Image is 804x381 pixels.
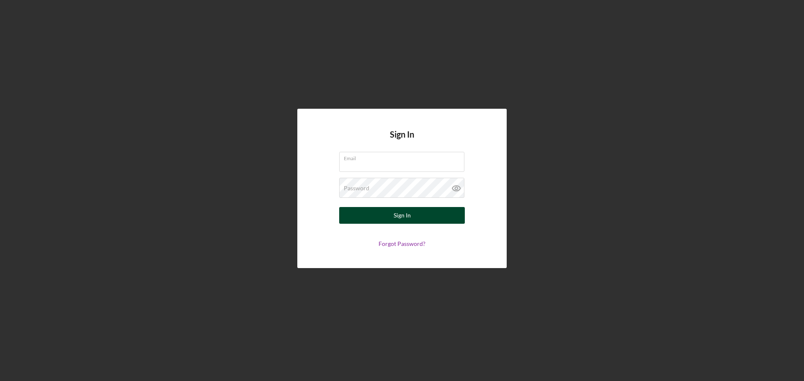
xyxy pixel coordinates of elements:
[394,207,411,224] div: Sign In
[379,240,425,247] a: Forgot Password?
[390,130,414,152] h4: Sign In
[344,152,464,161] label: Email
[339,207,465,224] button: Sign In
[344,185,369,192] label: Password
